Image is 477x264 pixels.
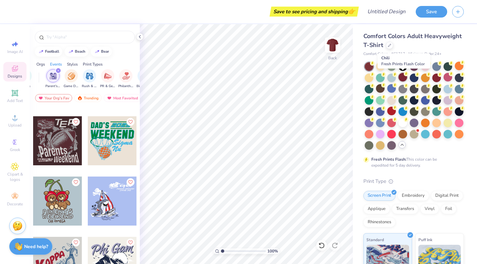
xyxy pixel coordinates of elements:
[104,72,112,80] img: PR & General Image
[10,147,20,152] span: Greek
[67,61,78,67] div: Styles
[107,96,112,100] img: most_fav.gif
[371,156,453,168] div: This color can be expedited for 5 day delivery.
[45,69,61,89] div: filter for Parent's Weekend
[267,248,278,254] span: 100 %
[381,61,425,67] span: Fresh Prints Flash Color
[363,191,396,201] div: Screen Print
[100,69,115,89] div: filter for PR & General
[86,72,93,80] img: Rush & Bid Image
[371,157,406,162] strong: Fresh Prints Flash:
[420,204,439,214] div: Vinyl
[49,72,57,80] img: Parent's Weekend Image
[45,50,59,53] div: football
[136,69,152,89] button: filter button
[363,178,464,185] div: Print Type
[363,51,388,57] span: Comfort Colors
[7,49,23,54] span: Image AI
[46,34,131,40] input: Try "Alpha"
[101,50,109,53] div: bear
[136,69,152,89] div: filter for Big Little Reveal
[75,50,85,53] div: beach
[35,94,72,102] div: Your Org's Fav
[94,50,100,54] img: trend_line.gif
[397,191,429,201] div: Embroidery
[82,69,97,89] div: filter for Rush & Bid
[3,172,26,182] span: Clipart & logos
[72,178,80,186] button: Like
[8,74,22,79] span: Designs
[418,236,432,243] span: Puff Ink
[7,98,23,103] span: Add Text
[72,118,80,126] button: Like
[83,61,103,67] div: Print Types
[363,204,390,214] div: Applique
[7,201,23,207] span: Decorate
[326,38,339,52] img: Back
[362,5,411,18] input: Untitled Design
[431,191,463,201] div: Digital Print
[77,96,82,100] img: trending.gif
[82,84,97,89] span: Rush & Bid
[122,72,130,80] img: Philanthropy Image
[45,69,61,89] button: filter button
[127,238,134,246] button: Like
[45,84,61,89] span: Parent's Weekend
[64,84,79,89] span: Game Day
[35,47,62,57] button: football
[348,7,355,15] span: 👉
[68,72,75,80] img: Game Day Image
[100,69,115,89] button: filter button
[64,69,79,89] div: filter for Game Day
[118,69,133,89] button: filter button
[127,118,134,126] button: Like
[68,50,74,54] img: trend_line.gif
[24,243,48,250] strong: Need help?
[64,69,79,89] button: filter button
[328,55,337,61] div: Back
[74,94,102,102] div: Trending
[65,47,88,57] button: beach
[100,84,115,89] span: PR & General
[378,53,430,69] div: Chili
[363,32,462,49] span: Comfort Colors Adult Heavyweight T-Shirt
[118,84,133,89] span: Philanthropy
[363,217,396,227] div: Rhinestones
[366,236,384,243] span: Standard
[38,50,44,54] img: trend_line.gif
[136,84,152,89] span: Big Little Reveal
[82,69,97,89] button: filter button
[50,61,62,67] div: Events
[72,238,80,246] button: Like
[38,96,43,100] img: most_fav.gif
[392,204,418,214] div: Transfers
[8,123,22,128] span: Upload
[118,69,133,89] div: filter for Philanthropy
[416,6,447,18] button: Save
[36,61,45,67] div: Orgs
[104,94,141,102] div: Most Favorited
[271,7,357,17] div: Save to see pricing and shipping
[127,178,134,186] button: Like
[91,47,112,57] button: bear
[441,204,456,214] div: Foil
